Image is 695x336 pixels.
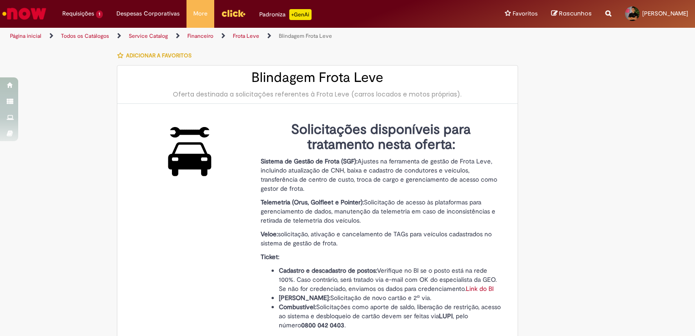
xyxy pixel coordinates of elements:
[279,32,332,40] a: Blindagem Frota Leve
[10,32,41,40] a: Página inicial
[261,157,358,165] strong: Sistema de Gestão de Frota (SGF):
[261,229,502,248] p: solicitação, ativação e cancelamento de TAGs para veículos cadastrados no sistema de gestão de fr...
[7,28,457,45] ul: Trilhas de página
[301,321,344,329] strong: 0800 042 0403
[261,198,502,225] p: Solicitação de acesso às plataformas para gerenciamento de dados, manutenção da telemetria em cas...
[279,294,330,302] strong: [PERSON_NAME]:
[221,6,246,20] img: click_logo_yellow_360x200.png
[193,9,207,18] span: More
[61,32,109,40] a: Todos os Catálogos
[513,9,538,18] span: Favoritos
[279,303,316,311] strong: Combustível:
[279,293,502,302] li: Solicitação de novo cartão e 2ª via.
[279,266,377,275] strong: Cadastro e descadastro de postos:
[466,285,494,293] a: Link do BI
[642,10,688,17] span: [PERSON_NAME]
[261,198,364,206] strong: Telemetria (Orus, Golfleet e Pointer):
[233,32,259,40] a: Frota Leve
[1,5,48,23] img: ServiceNow
[291,121,471,153] strong: Solicitações disponíveis para tratamento nesta oferta:
[117,46,196,65] button: Adicionar a Favoritos
[279,302,502,330] li: Solicitações como aporte de saldo, liberação de restrição, acesso ao sistema e desbloqueio de car...
[261,230,278,238] strong: Veloe:
[126,70,509,85] h2: Blindagem Frota Leve
[126,52,191,59] span: Adicionar a Favoritos
[559,9,592,18] span: Rascunhos
[261,157,502,193] p: Ajustes na ferramenta de gestão de Frota Leve, incluindo atualização de CNH, baixa e cadastro de ...
[551,10,592,18] a: Rascunhos
[96,10,103,18] span: 1
[159,122,221,181] img: Blindagem Frota Leve
[279,266,502,293] li: Verifique no BI se o posto está na rede 100%. Caso contrário, será tratado via e-mail com OK do e...
[259,9,312,20] div: Padroniza
[126,90,509,99] div: Oferta destinada a solicitações referentes à Frota Leve (carros locados e motos próprias).
[187,32,213,40] a: Financeiro
[261,253,279,261] strong: Ticket:
[129,32,168,40] a: Service Catalog
[62,9,94,18] span: Requisições
[289,9,312,20] p: +GenAi
[439,312,453,320] strong: LUPI
[116,9,180,18] span: Despesas Corporativas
